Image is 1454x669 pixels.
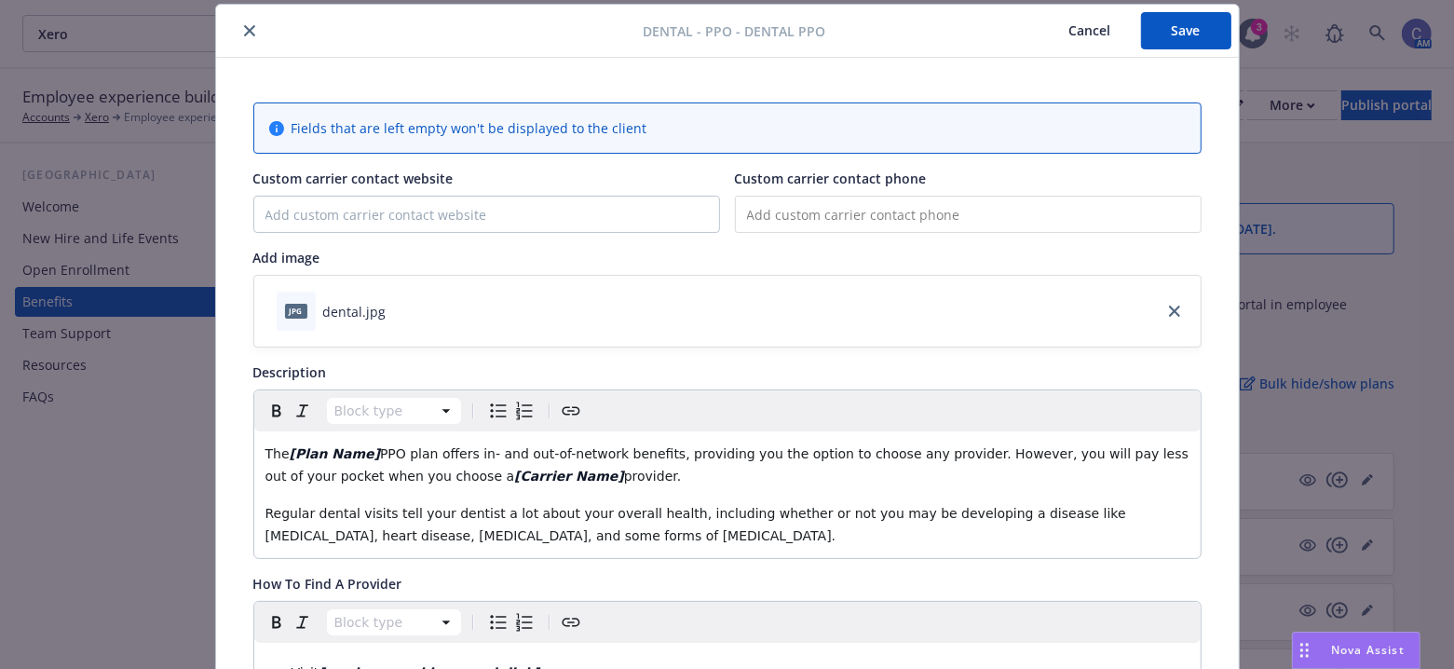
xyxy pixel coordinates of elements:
[394,302,409,321] button: download file
[265,446,1193,484] span: PPO plan offers in- and out-of-network benefits, providing you the option to choose any provider....
[558,398,584,424] button: Create link
[290,609,316,635] button: Italic
[264,398,290,424] button: Bold
[514,469,624,484] strong: [Carrier Name]
[1331,642,1405,658] span: Nova Assist
[327,609,461,635] button: Block type
[558,609,584,635] button: Create link
[511,398,537,424] button: Numbered list
[253,170,454,187] span: Custom carrier contact website
[644,21,826,41] span: Dental - PPO - Dental PPO
[254,431,1201,558] div: editable markdown
[485,609,511,635] button: Bulleted list
[292,118,647,138] span: Fields that are left empty won't be displayed to the client
[485,398,511,424] button: Bulleted list
[1292,632,1420,669] button: Nova Assist
[265,506,1131,543] span: Regular dental visits tell your dentist a lot about your overall health, including whether or not...
[735,170,927,187] span: Custom carrier contact phone
[1163,300,1186,322] a: close
[1293,633,1316,668] div: Drag to move
[264,609,290,635] button: Bold
[323,302,387,321] div: dental.jpg
[253,363,327,381] span: Description
[253,575,402,593] span: How To Find A Provider
[624,469,682,484] span: provider.
[485,398,537,424] div: toggle group
[290,446,380,461] strong: [Plan Name]
[1141,12,1231,49] button: Save
[485,609,537,635] div: toggle group
[238,20,261,42] button: close
[253,249,320,266] span: Add image
[511,609,537,635] button: Numbered list
[285,304,307,318] span: jpg
[327,398,461,424] button: Block type
[1040,12,1141,49] button: Cancel
[735,196,1202,233] input: Add custom carrier contact phone
[254,197,719,232] input: Add custom carrier contact website
[265,446,290,461] span: The
[290,398,316,424] button: Italic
